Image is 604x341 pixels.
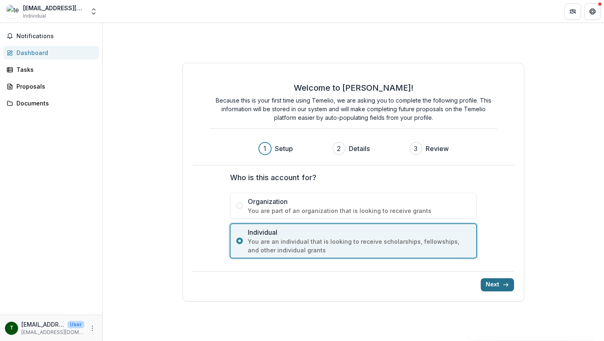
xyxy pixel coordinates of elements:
p: [EMAIL_ADDRESS][DOMAIN_NAME] [21,329,84,336]
h2: Welcome to [PERSON_NAME]! [294,83,413,93]
div: [EMAIL_ADDRESS][DOMAIN_NAME] [23,4,85,12]
h3: Setup [275,144,293,153]
div: Progress [258,142,449,155]
button: Next [481,278,514,291]
h3: Review [426,144,449,153]
label: Who is this account for? [230,172,472,183]
a: Proposals [3,80,99,93]
span: Individual [248,227,470,237]
div: 1 [263,144,266,153]
div: 3 [414,144,417,153]
div: Documents [16,99,92,108]
div: tegconsulting27@gmail.com [10,325,14,331]
div: Tasks [16,65,92,74]
button: Notifications [3,30,99,43]
p: [EMAIL_ADDRESS][DOMAIN_NAME] [21,320,64,329]
span: Notifications [16,33,96,40]
a: Tasks [3,63,99,76]
span: You are part of an organization that is looking to receive grants [248,206,470,215]
button: Partners [565,3,581,20]
img: tegconsulting27@gmail.com [7,5,20,18]
p: User [67,321,84,328]
span: Individual [23,12,46,20]
div: Proposals [16,82,92,91]
button: More [88,323,97,333]
p: Because this is your first time using Temelio, we are asking you to complete the following profil... [210,96,497,122]
div: Dashboard [16,48,92,57]
button: Open entity switcher [88,3,99,20]
span: Organization [248,197,470,206]
a: Documents [3,96,99,110]
h3: Details [349,144,370,153]
button: Get Help [584,3,601,20]
a: Dashboard [3,46,99,60]
div: 2 [337,144,341,153]
span: You are an individual that is looking to receive scholarships, fellowships, and other individual ... [248,237,470,254]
